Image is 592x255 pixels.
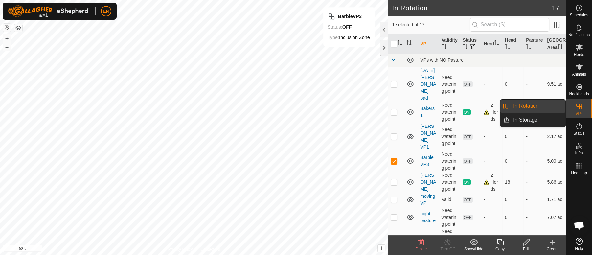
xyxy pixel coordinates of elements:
[481,34,502,54] th: Herd
[513,246,539,252] div: Edit
[502,207,523,228] td: 0
[502,228,523,249] td: 0
[420,194,435,206] a: moving VP
[420,124,436,150] a: [PERSON_NAME] VP1
[470,18,549,32] input: Search (S)
[200,246,220,252] a: Contact Us
[434,246,461,252] div: Turn Off
[487,246,513,252] div: Copy
[545,151,566,172] td: 5.09 ac
[328,35,339,40] label: Type:
[494,41,499,46] p-sorticon: Activate to sort
[328,24,342,30] label: Status:
[500,100,565,113] li: In Rotation
[463,45,468,50] p-sorticon: Activate to sort
[378,245,385,252] button: i
[545,123,566,151] td: 2.17 ac
[575,151,583,155] span: Infra
[328,23,370,31] div: OFF
[328,34,370,41] div: Inclusion Zone
[397,41,402,46] p-sorticon: Activate to sort
[420,68,436,101] a: [DATE] [PERSON_NAME] pad
[420,211,436,223] a: night pasture
[571,171,587,175] span: Heatmap
[523,34,544,54] th: Pasture
[502,151,523,172] td: 0
[573,131,584,135] span: Status
[545,228,566,249] td: 0.3 ac
[523,193,544,207] td: -
[463,134,472,140] span: OFF
[523,172,544,193] td: -
[442,45,447,50] p-sorticon: Activate to sort
[523,151,544,172] td: -
[509,100,565,113] a: In Rotation
[575,112,582,116] span: VPs
[14,24,22,32] button: Map Layers
[461,246,487,252] div: Show/Hide
[545,207,566,228] td: 7.07 ac
[545,34,566,54] th: [GEOGRAPHIC_DATA] Area
[484,196,499,203] div: -
[523,207,544,228] td: -
[502,67,523,102] td: 0
[439,193,460,207] td: Valid
[439,67,460,102] td: Need watering point
[484,133,499,140] div: -
[463,81,472,87] span: OFF
[523,228,544,249] td: -
[463,197,472,203] span: OFF
[509,113,565,127] a: In Storage
[420,173,436,192] a: [PERSON_NAME]
[484,158,499,165] div: -
[439,102,460,123] td: Need watering point
[484,172,499,193] div: 2 Herds
[439,151,460,172] td: Need watering point
[539,246,566,252] div: Create
[460,34,481,54] th: Status
[545,193,566,207] td: 1.71 ac
[484,235,499,242] div: -
[484,102,499,123] div: 2 Herds
[328,12,370,20] div: BarbieVP3
[416,247,427,251] span: Delete
[381,245,382,251] span: i
[552,3,559,13] span: 17
[439,172,460,193] td: Need watering point
[502,172,523,193] td: 18
[568,33,590,37] span: Notifications
[500,113,565,127] li: In Storage
[392,21,469,28] span: 1 selected of 17
[502,123,523,151] td: 0
[523,67,544,102] td: -
[439,207,460,228] td: Need watering point
[572,72,586,76] span: Animals
[463,215,472,220] span: OFF
[566,235,592,253] a: Help
[463,109,470,115] span: ON
[484,214,499,221] div: -
[168,246,193,252] a: Privacy Policy
[103,8,109,15] span: ER
[502,193,523,207] td: 0
[420,155,433,167] a: BarbieVP3
[3,24,11,32] button: Reset Map
[513,116,537,124] span: In Storage
[463,179,470,185] span: ON
[439,123,460,151] td: Need watering point
[3,43,11,51] button: –
[484,81,499,88] div: -
[418,34,439,54] th: VP
[463,158,472,164] span: OFF
[575,247,583,251] span: Help
[439,228,460,249] td: Need watering point
[523,123,544,151] td: -
[420,58,563,63] div: VPs with NO Pasture
[570,13,588,17] span: Schedules
[439,34,460,54] th: Validity
[569,216,589,235] div: Open chat
[420,106,435,118] a: Bakers 1
[526,45,531,50] p-sorticon: Activate to sort
[574,53,584,57] span: Herds
[392,4,552,12] h2: In Rotation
